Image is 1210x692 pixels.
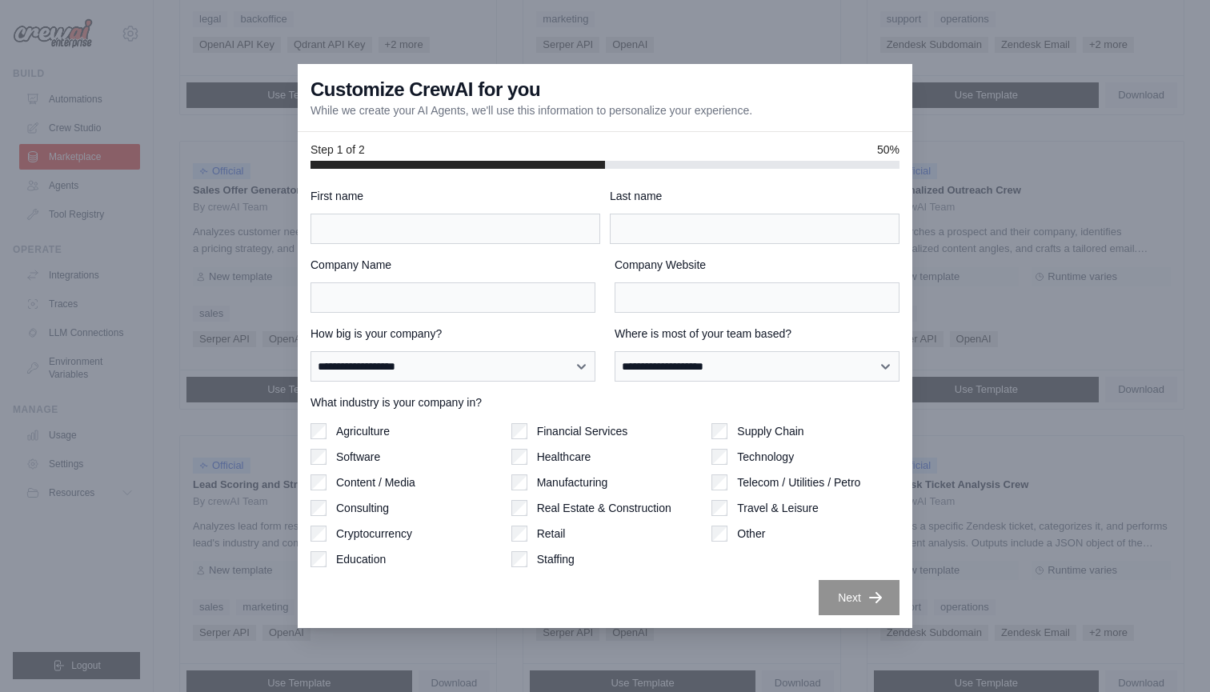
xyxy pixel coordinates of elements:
label: Cryptocurrency [336,526,412,542]
label: Last name [610,188,899,204]
label: How big is your company? [311,326,595,342]
label: What industry is your company in? [311,394,899,410]
label: Company Website [615,257,899,273]
label: Content / Media [336,474,415,490]
label: First name [311,188,600,204]
label: Consulting [336,500,389,516]
h3: Customize CrewAI for you [311,77,540,102]
span: 50% [877,142,899,158]
label: Education [336,551,386,567]
label: Telecom / Utilities / Petro [737,474,860,490]
label: Financial Services [537,423,628,439]
label: Staffing [537,551,575,567]
p: While we create your AI Agents, we'll use this information to personalize your experience. [311,102,752,118]
label: Healthcare [537,449,591,465]
label: Other [737,526,765,542]
label: Retail [537,526,566,542]
label: Where is most of your team based? [615,326,899,342]
label: Technology [737,449,794,465]
label: Agriculture [336,423,390,439]
button: Next [819,580,899,615]
label: Software [336,449,380,465]
label: Real Estate & Construction [537,500,671,516]
label: Travel & Leisure [737,500,818,516]
span: Step 1 of 2 [311,142,365,158]
label: Supply Chain [737,423,803,439]
label: Manufacturing [537,474,608,490]
label: Company Name [311,257,595,273]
